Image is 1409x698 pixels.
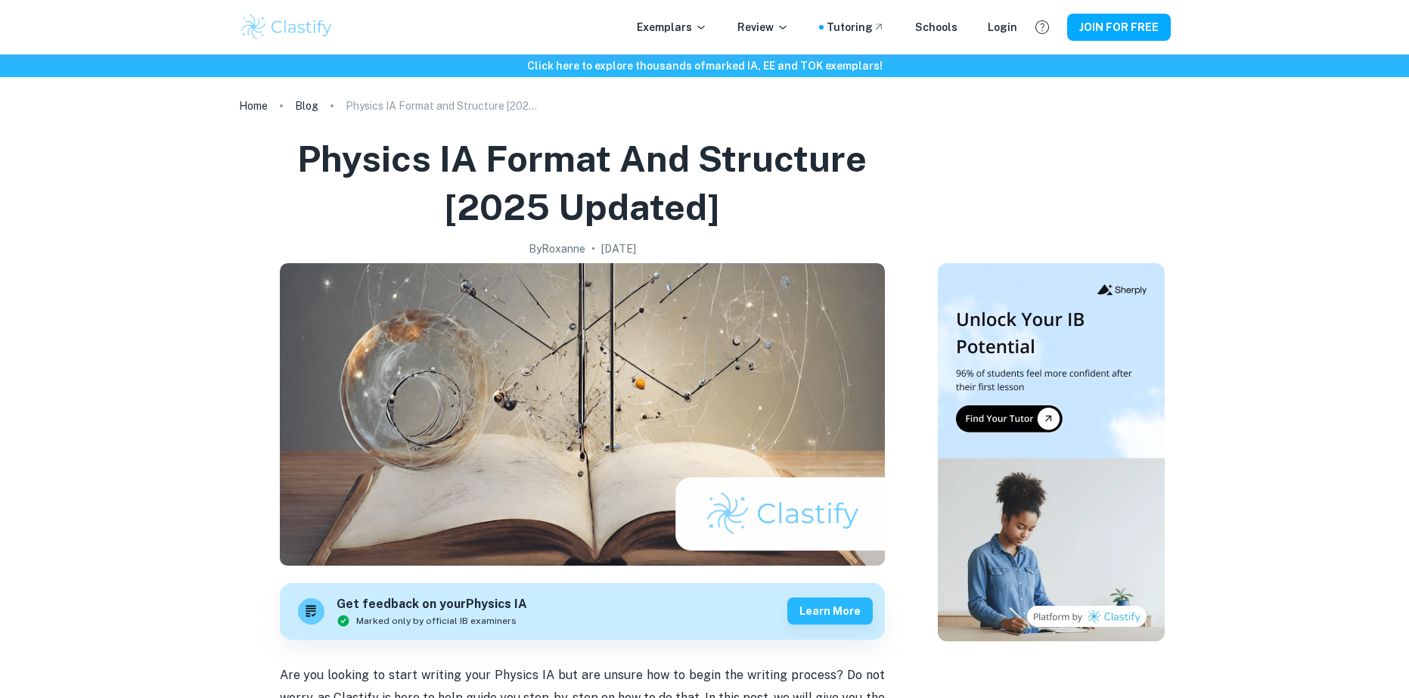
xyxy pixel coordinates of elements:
span: Marked only by official IB examiners [356,614,517,628]
img: Clastify logo [239,12,335,42]
p: Physics IA Format and Structure [2025 updated] [346,98,542,114]
a: Get feedback on yourPhysics IAMarked only by official IB examinersLearn more [280,583,885,640]
h1: Physics IA Format and Structure [2025 updated] [245,135,920,231]
button: JOIN FOR FREE [1067,14,1171,41]
img: Physics IA Format and Structure [2025 updated] cover image [280,263,885,566]
img: Thumbnail [938,263,1165,641]
a: Login [988,19,1017,36]
p: Exemplars [637,19,707,36]
p: • [591,240,595,257]
button: Learn more [787,597,873,625]
h2: [DATE] [601,240,636,257]
a: Tutoring [827,19,885,36]
a: Blog [295,95,318,116]
a: Schools [915,19,957,36]
p: Review [737,19,789,36]
h6: Click here to explore thousands of marked IA, EE and TOK exemplars ! [3,57,1406,74]
h2: By Roxanne [529,240,585,257]
a: Home [239,95,268,116]
button: Help and Feedback [1029,14,1055,40]
h6: Get feedback on your Physics IA [337,595,527,614]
